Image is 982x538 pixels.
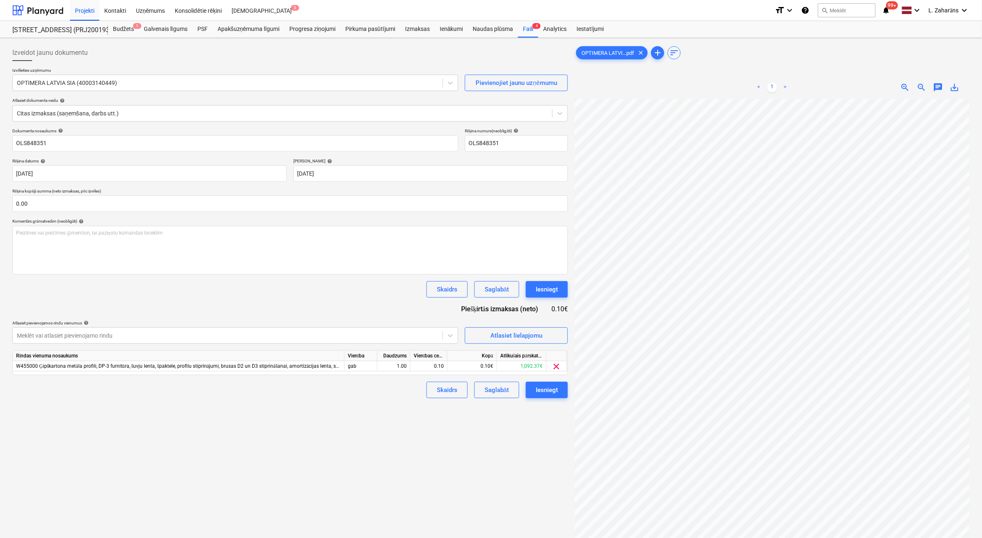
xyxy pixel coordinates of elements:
[900,82,910,92] span: zoom_in
[636,48,646,58] span: clear
[485,284,509,295] div: Saglabāt
[448,351,497,361] div: Kopā
[886,1,898,9] span: 99+
[476,78,558,88] div: Pievienojiet jaunu uzņēmumu
[192,21,213,38] a: PSF
[512,128,518,133] span: help
[345,361,377,371] div: gab
[12,26,98,35] div: [STREET_ADDRESS] (PRJ2001934) 2601941
[941,498,982,538] iframe: Chat Widget
[754,82,764,92] a: Previous page
[780,82,790,92] a: Next page
[465,135,568,152] input: Rēķina numurs
[435,21,468,38] a: Ienākumi
[12,188,568,195] p: Rēķina kopējā summa (neto izmaksas, pēc izvēles)
[960,5,970,15] i: keyboard_arrow_down
[538,21,572,38] a: Analytics
[785,5,795,15] i: keyboard_arrow_down
[536,385,558,395] div: Iesniegt
[818,3,876,17] button: Meklēt
[82,320,89,325] span: help
[485,385,509,395] div: Saglabāt
[577,50,639,56] span: OPTIMERA LATVI...pdf
[12,165,287,182] input: Rēķina datums nav norādīts
[822,7,828,14] span: search
[653,48,663,58] span: add
[12,68,458,75] p: Izvēlieties uzņēmumu
[465,128,568,134] div: Rēķina numurs (neobligāti)
[448,361,497,371] div: 0.10€
[12,158,287,164] div: Rēķina datums
[775,5,785,15] i: format_size
[381,361,407,371] div: 1.00
[56,128,63,133] span: help
[526,281,568,298] button: Iesniegt
[12,135,458,152] input: Dokumenta nosaukums
[518,21,538,38] a: Faili4
[912,5,922,15] i: keyboard_arrow_down
[12,48,88,58] span: Izveidot jaunu dokumentu
[139,21,192,38] a: Galvenais līgums
[400,21,435,38] a: Izmaksas
[293,165,568,182] input: Izpildes datums nav norādīts
[802,5,810,15] i: Zināšanu pamats
[532,23,541,29] span: 4
[437,284,457,295] div: Skaidrs
[526,382,568,398] button: Iesniegt
[474,281,519,298] button: Saglabāt
[410,351,448,361] div: Vienības cena
[518,21,538,38] div: Faili
[16,363,350,369] span: W455000 Ģipškartona metāla profili, DP-3 furnitūra, šuvju lenta, špaktele, profilu stiprinājumi, ...
[213,21,284,38] a: Apakšuzņēmuma līgumi
[882,5,891,15] i: notifications
[490,330,542,341] div: Atlasiet lielapjomu
[345,351,377,361] div: Vienība
[326,159,332,164] span: help
[551,304,568,314] div: 0.10€
[414,361,444,371] div: 0.10
[291,5,299,11] span: 3
[468,21,518,38] a: Naudas plūsma
[474,382,519,398] button: Saglabāt
[465,75,568,91] button: Pievienojiet jaunu uzņēmumu
[950,82,960,92] span: save_alt
[12,320,458,326] div: Atlasiet pievienojamos rindu vienumus
[536,284,558,295] div: Iesniegt
[427,382,468,398] button: Skaidrs
[108,21,139,38] a: Budžets1
[427,281,468,298] button: Skaidrs
[576,46,648,59] div: OPTIMERA LATVI...pdf
[497,361,546,371] div: 1,092.37€
[552,362,562,371] span: clear
[39,159,45,164] span: help
[497,351,546,361] div: Atlikušais pārskatītais budžets
[572,21,609,38] a: Iestatījumi
[77,219,84,224] span: help
[669,48,679,58] span: sort
[284,21,340,38] a: Progresa ziņojumi
[133,23,141,29] span: 1
[455,304,551,314] div: Piešķirtās izmaksas (neto)
[340,21,400,38] a: Pirkuma pasūtījumi
[12,128,458,134] div: Dokumenta nosaukums
[13,351,345,361] div: Rindas vienuma nosaukums
[929,7,959,14] span: L. Zaharāns
[767,82,777,92] a: Page 1 is your current page
[58,98,65,103] span: help
[465,327,568,344] button: Atlasiet lielapjomu
[108,21,139,38] div: Budžets
[293,158,568,164] div: [PERSON_NAME]
[377,351,410,361] div: Daudzums
[12,218,568,224] div: Komentārs grāmatvedim (neobligāti)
